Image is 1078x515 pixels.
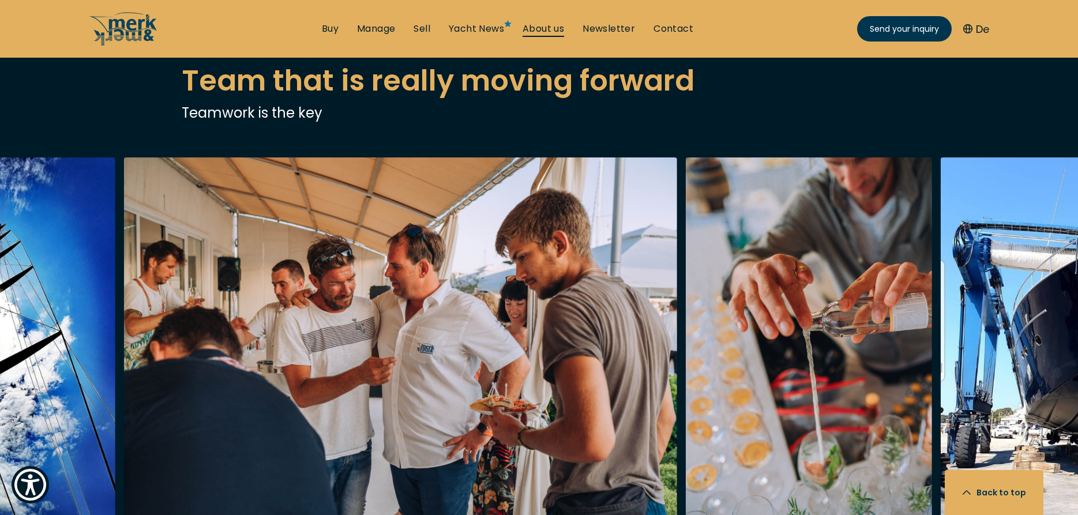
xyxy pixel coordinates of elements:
button: De [963,21,989,37]
a: About us [523,22,564,35]
a: Yacht News [449,22,504,35]
p: Teamwork is the key [182,103,897,123]
a: Contact [653,22,693,35]
a: Manage [357,22,395,35]
button: Show Accessibility Preferences [12,466,49,503]
a: Sell [414,22,430,35]
a: / [89,36,158,50]
span: Send your inquiry [870,23,939,35]
button: Back to top [945,470,1043,515]
a: Newsletter [583,22,635,35]
h2: Team that is really moving forward [182,59,897,103]
a: Send your inquiry [857,16,952,42]
a: Buy [322,22,339,35]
